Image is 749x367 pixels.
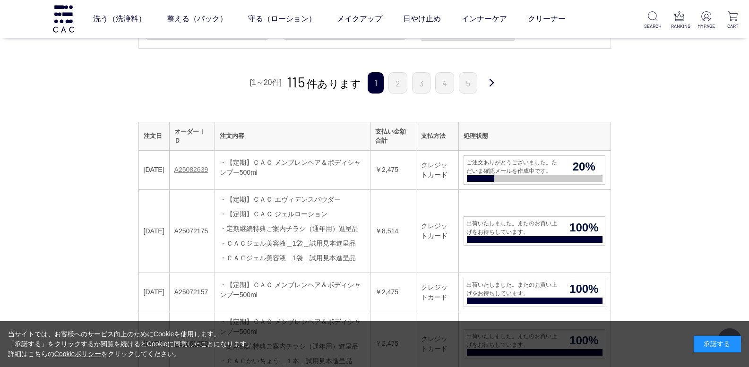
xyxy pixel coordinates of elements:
[215,122,370,150] th: 注文内容
[563,281,605,298] span: 100%
[724,23,741,30] p: CART
[644,23,661,30] p: SEARCH
[416,273,459,312] td: クレジットカード
[220,209,365,219] div: ・【定期】ＣＡＣ ジェルローション
[174,288,208,296] a: A25072157
[138,150,169,189] td: [DATE]
[464,155,605,185] a: ご注文ありがとうございました。ただいま確認メールを作成中です。 20%
[462,6,507,32] a: インナーケア
[220,195,365,205] div: ・【定期】ＣＡＣ エヴィデンスパウダー
[464,281,563,298] span: 出荷いたしました。またのお買い上げをお待ちしています。
[694,336,741,352] div: 承諾する
[287,73,305,90] span: 115
[54,350,102,358] a: Cookieポリシー
[169,122,215,150] th: オーダーＩＤ
[220,317,365,337] div: ・【定期】ＣＡＣ メンブレンヘア＆ボディシャンプー500ml
[671,11,688,30] a: RANKING
[403,6,441,32] a: 日やけ止め
[697,23,715,30] p: MYPAGE
[337,6,382,32] a: メイクアップ
[416,189,459,273] td: クレジットカード
[167,6,227,32] a: 整える（パック）
[724,11,741,30] a: CART
[563,219,605,236] span: 100%
[220,224,365,234] div: ・定期継続特典ご案内チラシ（通年用）進呈品
[220,280,365,300] div: ・【定期】ＣＡＣ メンブレンヘア＆ボディシャンプー500ml
[459,122,611,150] th: 処理状態
[459,72,477,94] a: 5
[416,150,459,189] td: クレジットカード
[697,11,715,30] a: MYPAGE
[671,23,688,30] p: RANKING
[174,227,208,235] a: A25072175
[287,78,362,90] span: 件あります
[8,329,254,359] div: 当サイトでは、お客様へのサービス向上のためにCookieを使用します。 「承諾する」をクリックするか閲覧を続けるとCookieに同意したことになります。 詳細はこちらの をクリックしてください。
[416,122,459,150] th: 支払方法
[220,158,365,178] div: ・【定期】ＣＡＣ メンブレンヘア＆ボディシャンプー500ml
[138,273,169,312] td: [DATE]
[138,189,169,273] td: [DATE]
[464,219,563,236] span: 出荷いたしました。またのお買い上げをお待ちしています。
[464,278,605,307] a: 出荷いたしました。またのお買い上げをお待ちしています。 100%
[368,72,384,94] span: 1
[370,122,416,150] th: 支払い金額合計
[220,239,365,248] div: ・ＣＡＣジェル美容液＿1袋＿試用見本進呈品
[412,72,430,94] a: 3
[563,158,605,175] span: 20%
[138,122,169,150] th: 注文日
[644,11,661,30] a: SEARCH
[435,72,454,94] a: 4
[528,6,566,32] a: クリーナー
[464,216,605,246] a: 出荷いたしました。またのお買い上げをお待ちしています。 100%
[220,253,365,263] div: ・ＣＡＣジェル美容液＿1袋＿試用見本進呈品
[370,150,416,189] td: ￥2,475
[93,6,146,32] a: 洗う（洗浄料）
[464,158,563,175] span: ご注文ありがとうございました。ただいま確認メールを作成中です。
[482,72,501,94] a: 次
[248,76,283,90] div: [1～20件]
[388,72,407,94] a: 2
[370,189,416,273] td: ￥8,514
[370,273,416,312] td: ￥2,475
[248,6,316,32] a: 守る（ローション）
[52,5,75,32] img: logo
[174,166,208,173] a: A25082639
